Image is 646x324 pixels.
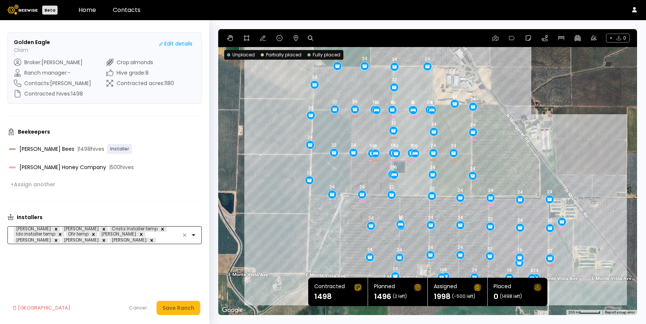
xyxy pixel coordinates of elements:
[62,227,100,232] div: [PERSON_NAME]
[9,301,74,315] button: [GEOGRAPHIC_DATA]
[374,284,395,291] div: Planned
[62,238,100,243] div: [PERSON_NAME]
[398,214,403,219] div: 16
[606,34,630,43] span: + 0
[89,232,98,237] div: Remove Ofir temp
[430,100,433,105] div: 8
[220,305,245,315] a: Open this area in Google Maps (opens a new window)
[393,143,399,149] div: 16
[14,69,91,77] div: Ranch manager : -
[430,165,435,170] div: 24
[14,238,52,243] div: [PERSON_NAME]
[158,227,167,232] div: Remove Crista Installer temp
[393,266,398,271] div: 24
[312,75,317,80] div: 24
[547,218,553,223] div: 32
[547,189,552,194] div: 24
[307,135,313,140] div: 24
[368,216,374,221] div: 24
[410,143,413,148] div: 8
[566,310,603,315] button: Map Scale: 200 m per 53 pixels
[314,293,332,300] h1: 1498
[56,232,64,237] div: Remove Ido installer temp
[10,181,55,188] div: + Assign another
[412,143,417,149] div: 16
[261,52,302,58] div: Partially placed
[9,165,178,170] div: [PERSON_NAME] Honey Company
[374,100,379,105] div: 16
[52,238,60,243] div: Remove Cameron Robertson
[434,293,451,300] h1: 1998
[227,52,255,58] div: Unplaced
[362,56,367,61] div: 24
[452,294,475,299] span: (-500 left)
[390,100,396,105] div: 16
[157,301,200,315] button: Save Ranch
[14,59,91,66] div: Broker : [PERSON_NAME]
[370,143,375,149] div: 16
[559,212,565,217] div: 24
[77,146,104,152] span: | 1498 hives
[148,238,156,243] div: Remove Joe
[605,310,635,314] a: Report a map error
[452,94,457,99] div: 24
[393,294,407,299] span: (2 left)
[434,284,457,291] div: Assigned
[159,40,192,48] div: Edit details
[220,305,245,315] img: Google
[352,99,358,105] div: 24
[7,161,202,173] div: [PERSON_NAME] Honey Company|500hives
[367,247,373,252] div: 24
[14,80,91,87] div: Contacts : [PERSON_NAME]
[163,304,194,312] div: Save Ranch
[547,248,552,253] div: 32
[457,215,463,220] div: 24
[500,294,522,299] span: (1498 left)
[444,267,447,272] div: 8
[99,232,137,237] div: [PERSON_NAME]
[100,227,108,232] div: Remove Xavier Cooper
[425,56,430,62] div: 24
[506,268,511,273] div: 16
[78,6,96,14] a: Home
[106,59,174,66] div: Crop : almonds
[428,215,433,220] div: 24
[13,304,70,312] div: [GEOGRAPHIC_DATA]
[374,293,391,300] h1: 1496
[458,188,463,193] div: 24
[14,232,56,237] div: Ido installer temp
[14,46,50,54] p: Olam
[488,188,493,193] div: 24
[308,105,313,110] div: 24
[306,171,312,176] div: 24
[458,245,463,250] div: 24
[487,246,492,251] div: 32
[531,268,533,273] div: 8
[391,77,396,82] div: 32
[494,284,511,291] div: Placed
[533,268,538,273] div: 24
[42,6,58,15] div: Beta
[517,247,522,253] div: 16
[331,143,336,148] div: 32
[125,302,151,314] button: Cancel
[431,122,436,127] div: 24
[428,245,433,250] div: 24
[14,227,52,232] div: [PERSON_NAME]
[517,190,522,195] div: 24
[137,232,145,237] div: Remove Tommy Alves
[7,179,58,190] button: +Assign another
[390,164,395,169] div: 16
[412,100,414,105] div: 8
[470,122,476,128] div: 24
[17,215,43,220] h3: Installers
[66,232,89,237] div: Ofir temp
[372,100,377,105] div: 16
[389,185,394,190] div: 32
[332,99,337,105] div: 32
[439,267,444,272] div: 16
[488,216,493,222] div: 32
[156,38,195,49] button: Edit details
[359,184,364,190] div: 24
[100,238,108,243] div: Remove David Harris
